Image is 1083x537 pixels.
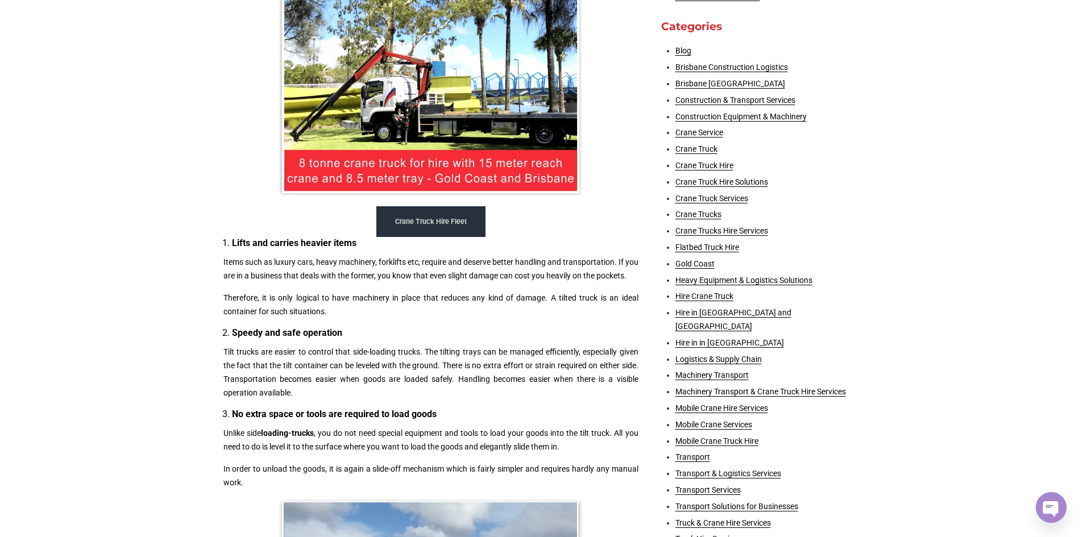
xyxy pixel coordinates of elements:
strong: No extra space or tools are required to load goods [232,409,437,419]
strong: Lifts and carries heavier items [232,238,356,248]
a: Blog [675,46,691,55]
a: Logistics & Supply Chain [675,355,762,364]
button: Crane Truck Hire Fleet [376,206,486,238]
a: Mobile Crane Truck Hire [675,436,758,446]
a: Transport Services [675,485,741,494]
a: Construction Equipment & Machinery [675,112,807,121]
a: Crane Truck Services [675,194,748,203]
a: Transport & Logistics Services [675,469,781,478]
a: Crane Truck Hire [675,161,733,170]
a: Construction & Transport Services [675,95,795,105]
a: Crane Truck [675,144,717,153]
a: Machinery Transport [675,371,749,380]
a: Crane Trucks Hire Services [675,226,768,235]
a: Transport Solutions for Businesses [675,502,798,511]
a: Mobile Crane Services [675,420,752,429]
a: Flatbed Truck Hire [675,243,739,252]
a: Hire in [GEOGRAPHIC_DATA] and [GEOGRAPHIC_DATA] [675,308,791,331]
p: Items such as luxury cars, heavy machinery, forklifts etc, require and deserve better handling an... [223,256,638,283]
a: Crane Truck Hire Fleet [376,217,486,226]
strong: Speedy and safe operation [232,327,342,338]
a: Transport [675,452,710,461]
p: Tilt trucks are easier to control that side-loading trucks. The tilting trays can be managed effi... [223,345,638,399]
a: Gold Coast [675,259,715,268]
a: Mobile Crane Hire Services [675,403,768,413]
a: Truck & Crane Hire Services [675,518,771,527]
p: In order to unload the goods, it is again a slide-off mechanism which is fairly simpler and requi... [223,463,638,490]
h2: Categories [661,20,866,33]
a: Crane Trucks [675,210,721,219]
a: Hire in in [GEOGRAPHIC_DATA] [675,338,784,347]
a: Hire Crane Truck [675,292,733,301]
a: Crane Truck Hire Solutions [675,177,768,186]
p: Unlike side , you do not need special equipment and tools to load your goods into the tilt truck.... [223,427,638,454]
a: Brisbane [GEOGRAPHIC_DATA] [675,79,785,88]
a: Brisbane Construction Logistics [675,63,788,72]
a: Heavy Equipment & Logistics Solutions [675,276,812,285]
p: Therefore, it is only logical to have machinery in place that reduces any kind of damage. A tilte... [223,292,638,319]
a: Machinery Transport & Crane Truck Hire Services [675,387,846,396]
a: loading-trucks [261,428,314,438]
a: Crane Service [675,128,723,137]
